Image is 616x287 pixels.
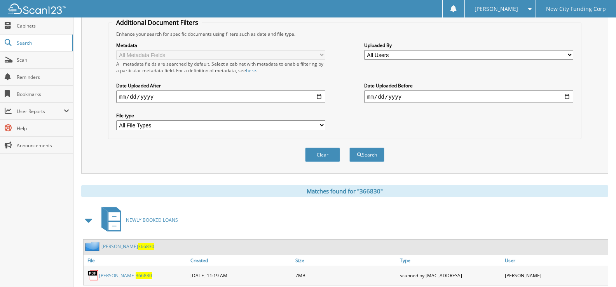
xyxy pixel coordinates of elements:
span: 366830 [136,272,152,279]
label: File type [116,112,325,119]
label: Metadata [116,42,325,49]
span: Scan [17,57,69,63]
img: scan123-logo-white.svg [8,3,66,14]
a: [PERSON_NAME]366830 [99,272,152,279]
span: Announcements [17,142,69,149]
span: [PERSON_NAME] [475,7,518,11]
div: Enhance your search for specific documents using filters such as date and file type. [112,31,577,37]
span: User Reports [17,108,64,115]
a: User [503,255,608,266]
span: Cabinets [17,23,69,29]
span: Help [17,125,69,132]
a: File [84,255,188,266]
button: Clear [305,148,340,162]
span: Search [17,40,68,46]
input: start [116,90,325,103]
iframe: Chat Widget [577,250,616,287]
a: here [246,67,256,74]
div: [PERSON_NAME] [503,268,608,283]
span: Bookmarks [17,91,69,97]
div: [DATE] 11:19 AM [188,268,293,283]
img: PDF.png [87,270,99,281]
a: Size [293,255,398,266]
label: Date Uploaded Before [364,82,573,89]
label: Date Uploaded After [116,82,325,89]
span: New City Funding Corp [546,7,606,11]
div: All metadata fields are searched by default. Select a cabinet with metadata to enable filtering b... [116,61,325,74]
span: NEWLY BOOKED LOANS [126,217,178,223]
span: Reminders [17,74,69,80]
div: 7MB [293,268,398,283]
a: Created [188,255,293,266]
input: end [364,90,573,103]
img: folder2.png [85,242,101,251]
label: Uploaded By [364,42,573,49]
div: scanned by [MAC_ADDRESS] [398,268,503,283]
a: NEWLY BOOKED LOANS [97,205,178,235]
span: 366830 [138,243,154,250]
a: [PERSON_NAME]366830 [101,243,154,250]
div: Matches found for "366830" [81,185,608,197]
legend: Additional Document Filters [112,18,202,27]
a: Type [398,255,503,266]
button: Search [349,148,384,162]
